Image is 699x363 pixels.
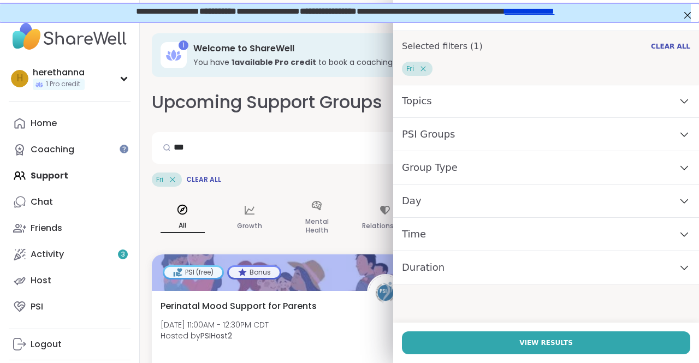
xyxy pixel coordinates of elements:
[402,40,483,53] h1: Selected filters ( 1 )
[9,294,131,320] a: PSI
[161,219,205,233] p: All
[9,331,131,358] a: Logout
[237,219,262,233] p: Growth
[161,330,269,341] span: Hosted by
[193,43,670,55] h3: Welcome to ShareWell
[9,17,131,56] img: ShareWell Nav Logo
[161,300,317,313] span: Perinatal Mood Support for Parents
[9,136,131,163] a: Coaching
[31,301,43,313] div: PSI
[402,227,426,242] span: Time
[31,248,64,260] div: Activity
[193,57,670,68] h3: You have to book a coaching group.
[33,67,85,79] div: herethanna
[406,64,414,73] span: Fri
[402,127,455,142] span: PSI Groups
[156,175,163,184] span: Fri
[9,267,131,294] a: Host
[120,145,128,153] iframe: Spotlight
[9,241,131,267] a: Activity3
[31,196,53,208] div: Chat
[9,110,131,136] a: Home
[161,319,269,330] span: [DATE] 11:00AM - 12:30PM CDT
[519,338,573,348] span: View Results
[232,57,316,68] b: 1 available Pro credit
[369,276,402,310] img: PSIHost2
[402,260,445,275] span: Duration
[46,80,80,89] span: 1 Pro credit
[31,144,74,156] div: Coaching
[164,267,222,278] div: PSI (free)
[402,93,432,109] span: Topics
[31,117,57,129] div: Home
[17,72,23,86] span: h
[9,215,131,241] a: Friends
[295,215,339,237] p: Mental Health
[186,175,221,184] span: Clear All
[651,42,690,51] span: Clear All
[121,250,125,259] span: 3
[31,338,62,350] div: Logout
[9,189,131,215] a: Chat
[402,331,690,354] button: View Results
[362,219,408,233] p: Relationships
[31,222,62,234] div: Friends
[200,330,232,341] b: PSIHost2
[229,267,280,278] div: Bonus
[31,275,51,287] div: Host
[152,90,382,115] h2: Upcoming Support Groups
[179,40,188,50] div: 1
[402,193,422,209] span: Day
[402,160,458,175] span: Group Type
